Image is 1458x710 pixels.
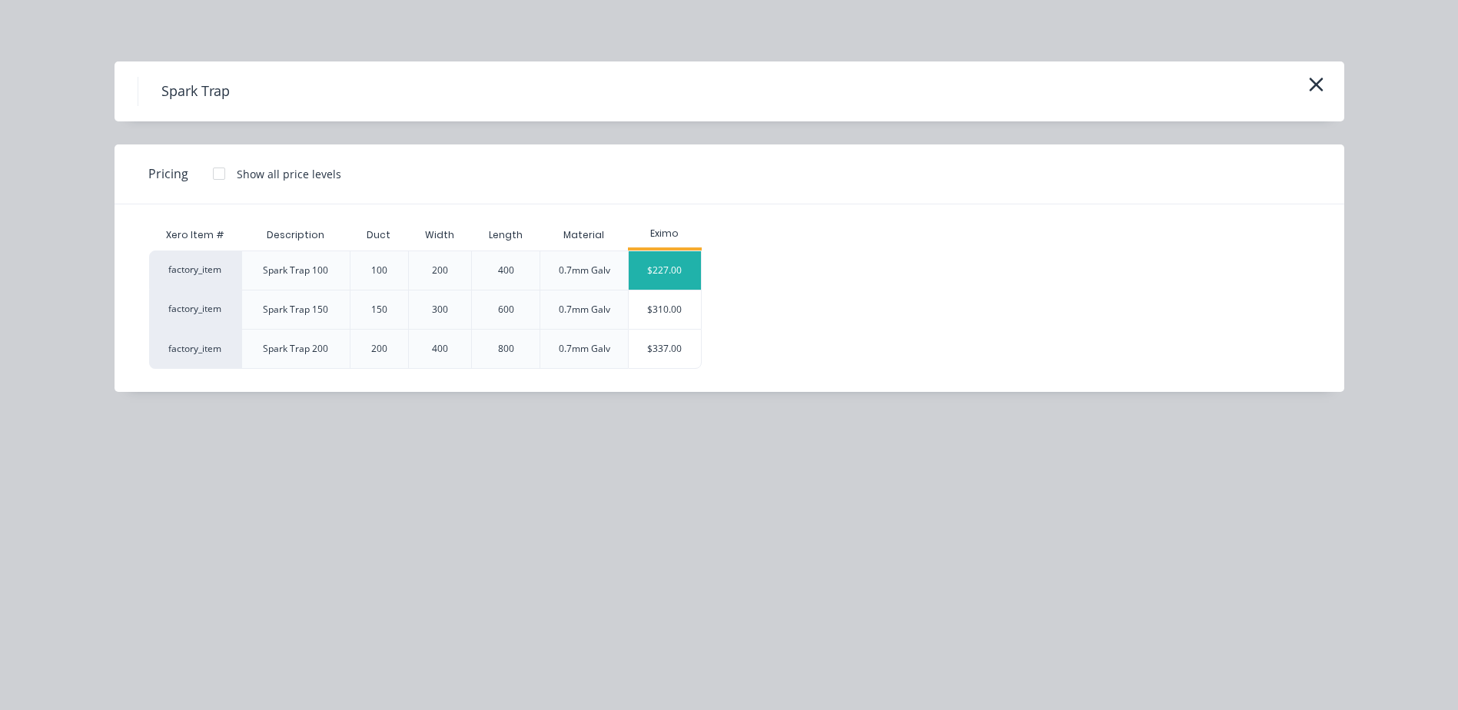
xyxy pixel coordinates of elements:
div: Duct [354,216,403,254]
div: 100 [371,264,387,277]
div: 150 [371,303,387,317]
div: 0.7mm Galv [559,342,610,356]
div: $227.00 [629,251,701,290]
div: factory_item [149,329,241,369]
div: Width [413,216,467,254]
div: 200 [371,342,387,356]
div: Xero Item # [149,220,241,250]
div: 0.7mm Galv [559,303,610,317]
div: Spark Trap 150 [263,303,328,317]
div: Length [477,216,535,254]
div: Eximo [628,227,702,241]
div: 400 [498,264,514,277]
h4: Spark Trap [138,77,253,106]
div: 600 [498,303,514,317]
div: Show all price levels [237,166,341,182]
div: Spark Trap 200 [263,342,328,356]
span: Pricing [148,164,188,183]
div: Spark Trap 100 [263,264,328,277]
div: 400 [432,342,448,356]
div: 800 [498,342,514,356]
div: factory_item [149,290,241,329]
div: 0.7mm Galv [559,264,610,277]
div: 200 [432,264,448,277]
div: 300 [432,303,448,317]
div: Description [254,216,337,254]
div: $310.00 [629,290,701,329]
div: factory_item [149,250,241,290]
div: $337.00 [629,330,701,368]
div: Material [551,216,616,254]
